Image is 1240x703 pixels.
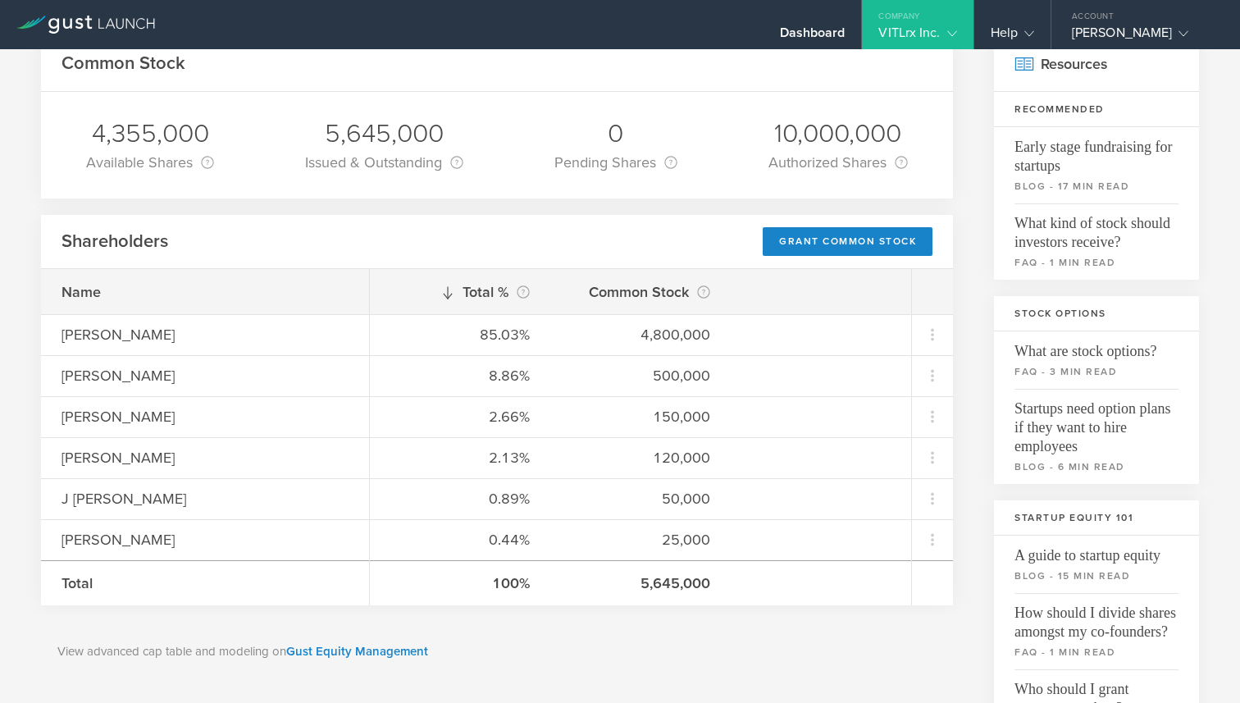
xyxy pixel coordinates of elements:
[554,151,677,174] div: Pending Shares
[390,365,530,386] div: 8.86%
[390,488,530,509] div: 0.89%
[1014,255,1178,270] small: faq - 1 min read
[1014,179,1178,194] small: blog - 17 min read
[994,37,1199,92] h2: Resources
[571,324,710,345] div: 4,800,000
[554,116,677,151] div: 0
[62,573,349,594] div: Total
[1014,331,1178,361] span: What are stock options?
[1014,389,1178,456] span: Startups need option plans if they want to hire employees
[780,25,846,49] div: Dashboard
[62,406,349,427] div: [PERSON_NAME]
[62,488,349,509] div: J [PERSON_NAME]
[571,488,710,509] div: 50,000
[994,536,1199,593] a: A guide to startup equityblog - 15 min read
[390,324,530,345] div: 85.03%
[994,593,1199,669] a: How should I divide shares amongst my co-founders?faq - 1 min read
[86,151,214,174] div: Available Shares
[571,529,710,550] div: 25,000
[571,573,710,594] div: 5,645,000
[1014,645,1178,660] small: faq - 1 min read
[768,151,908,174] div: Authorized Shares
[994,389,1199,484] a: Startups need option plans if they want to hire employeesblog - 6 min read
[62,529,349,550] div: [PERSON_NAME]
[571,447,710,468] div: 120,000
[390,406,530,427] div: 2.66%
[1014,593,1178,641] span: How should I divide shares amongst my co-founders?
[62,324,349,345] div: [PERSON_NAME]
[571,281,710,304] div: Common Stock
[305,116,463,151] div: 5,645,000
[62,447,349,468] div: [PERSON_NAME]
[571,406,710,427] div: 150,000
[57,642,937,661] p: View advanced cap table and modeling on
[1014,568,1178,583] small: blog - 15 min read
[994,500,1199,536] h3: Startup Equity 101
[1014,364,1178,379] small: faq - 3 min read
[763,227,932,256] div: Grant Common Stock
[305,151,463,174] div: Issued & Outstanding
[62,365,349,386] div: [PERSON_NAME]
[1014,203,1178,252] span: What kind of stock should investors receive?
[768,116,908,151] div: 10,000,000
[1014,536,1178,565] span: A guide to startup equity
[86,116,214,151] div: 4,355,000
[390,281,530,304] div: Total %
[390,447,530,468] div: 2.13%
[390,529,530,550] div: 0.44%
[62,52,185,75] h2: Common Stock
[1014,459,1178,474] small: blog - 6 min read
[994,331,1199,389] a: What are stock options?faq - 3 min read
[994,296,1199,331] h3: Stock Options
[286,644,428,659] a: Gust Equity Management
[1072,25,1211,49] div: [PERSON_NAME]
[390,573,530,594] div: 100%
[1014,127,1178,176] span: Early stage fundraising for startups
[62,281,349,303] div: Name
[991,25,1034,49] div: Help
[878,25,956,49] div: VITLrx Inc.
[994,92,1199,127] h3: Recommended
[994,203,1199,280] a: What kind of stock should investors receive?faq - 1 min read
[62,230,168,253] h2: Shareholders
[571,365,710,386] div: 500,000
[994,127,1199,203] a: Early stage fundraising for startupsblog - 17 min read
